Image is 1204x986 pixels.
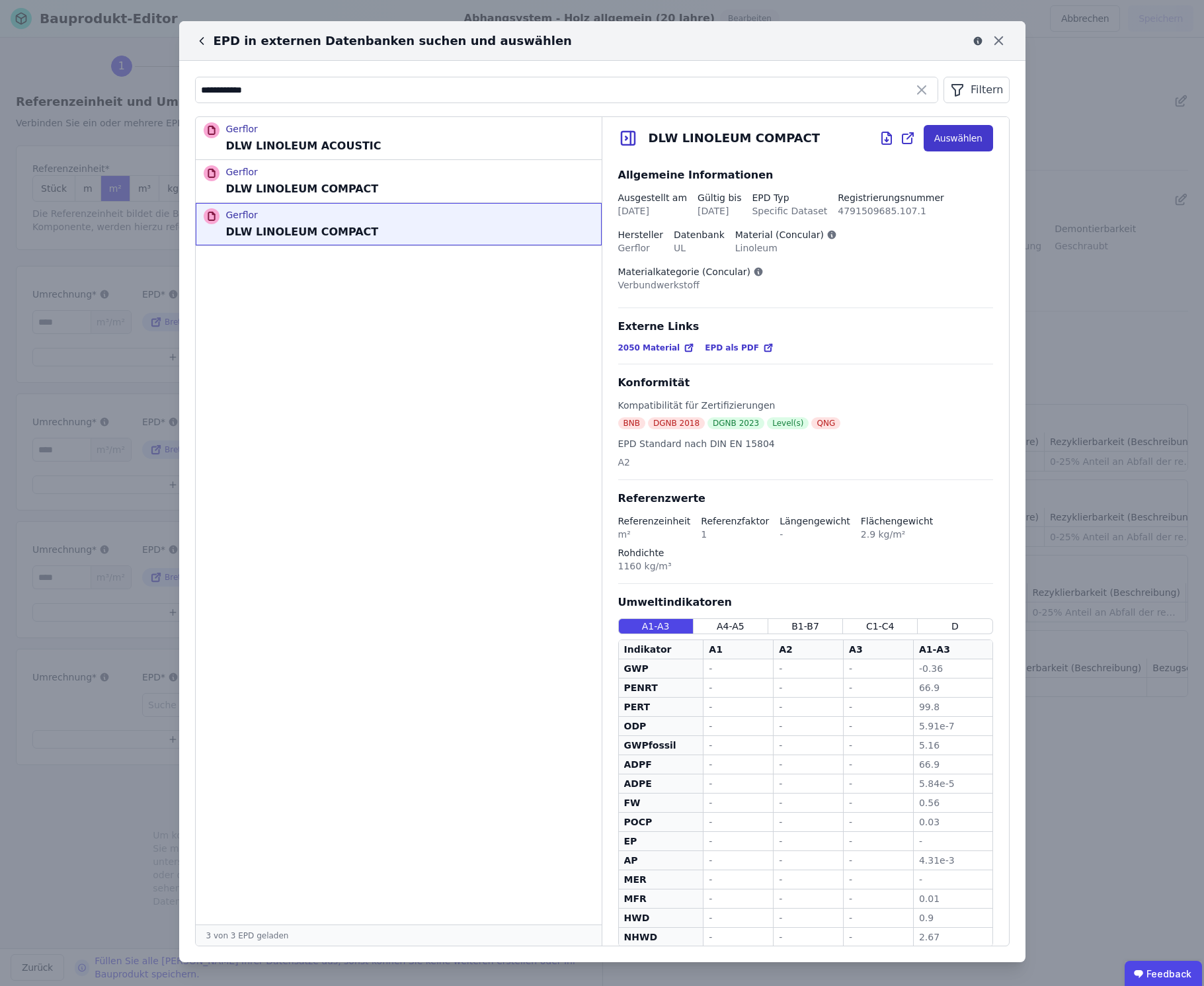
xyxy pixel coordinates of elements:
div: - [849,873,908,886]
div: - [779,854,838,867]
p: Gerflor [226,208,379,222]
span: A4-A5 [717,620,744,633]
div: 0.01 [919,892,987,905]
div: 2.67 [919,930,987,944]
span: D [951,620,959,633]
div: [DATE] [698,204,741,218]
div: 0.56 [919,796,987,809]
div: - [709,873,768,886]
div: - [779,796,838,809]
p: Gerflor [226,165,379,179]
div: Hersteller [618,228,663,241]
div: Registrierungsnummer [838,191,944,204]
div: MER [624,873,698,886]
div: - [709,662,768,675]
div: - [849,700,908,714]
div: - [709,835,768,848]
div: Längengewicht [780,514,850,528]
span: A1-A3 [642,620,670,633]
div: EPD Typ [752,191,827,204]
div: HWD [624,911,698,924]
div: Flächengewicht [861,514,933,528]
div: - [779,681,838,694]
div: 4.31e-3 [919,854,987,867]
div: GWP [624,662,698,675]
div: Externe Links [618,319,993,335]
div: QNG [811,417,840,429]
button: Auswählen [924,125,993,151]
div: 3 von 3 EPD geladen [196,924,602,946]
div: 1 [701,528,769,541]
div: 5.91e-7 [919,719,987,733]
div: MFR [624,892,698,905]
div: Materialkategorie (Concular) [618,265,764,278]
span: C1-C4 [866,620,894,633]
div: 66.9 [919,758,987,771]
div: PENRT [624,681,698,694]
div: NHWD [624,930,698,944]
p: DLW LINOLEUM COMPACT [226,224,379,240]
div: - [779,777,838,790]
div: EPD Standard nach DIN EN 15804 [618,437,775,456]
div: - [849,892,908,905]
div: - [709,892,768,905]
div: GWPfossil [624,739,698,752]
div: UL [674,241,725,255]
div: - [709,719,768,733]
div: - [849,719,908,733]
div: - [709,700,768,714]
div: - [779,873,838,886]
p: DLW LINOLEUM ACOUSTIC [226,138,381,154]
div: A1 [709,643,723,656]
div: - [709,758,768,771]
div: - [779,739,838,752]
div: 0.9 [919,911,987,924]
div: m² [618,528,691,541]
div: Linoleum [735,241,837,255]
div: - [849,758,908,771]
div: Material (Concular) [735,228,837,241]
div: - [709,739,768,752]
div: AP [624,854,698,867]
span: EPD als PDF [705,343,759,353]
div: - [849,815,908,829]
div: - [709,796,768,809]
div: Gültig bis [698,191,741,204]
div: BNB [618,417,645,429]
div: - [849,777,908,790]
div: - [779,662,838,675]
div: - [849,796,908,809]
div: Level(s) [767,417,809,429]
div: - [849,911,908,924]
div: 2.9 kg/m² [861,528,933,541]
div: - [779,911,838,924]
div: 66.9 [919,681,987,694]
div: FW [624,796,698,809]
div: POCP [624,815,698,829]
div: 1160 kg/m³ [618,559,672,573]
div: 5.16 [919,739,987,752]
div: Konformität [618,375,993,391]
div: - [849,662,908,675]
div: - [709,777,768,790]
div: Verbundwerkstoff [618,278,764,292]
div: - [709,815,768,829]
div: - [779,815,838,829]
div: Referenzeinheit [618,514,691,528]
div: Allgemeine Informationen [618,167,993,183]
div: - [779,700,838,714]
div: EP [624,835,698,848]
div: Kompatibilität für Zertifizierungen [618,399,844,417]
div: - [849,739,908,752]
div: 5.84e-5 [919,777,987,790]
div: - [779,930,838,944]
div: - [919,835,987,848]
button: Filtern [943,77,1009,103]
div: PERT [624,700,698,714]
div: DGNB 2018 [648,417,705,429]
div: A2 [618,456,775,469]
div: Gerflor [618,241,663,255]
div: - [849,930,908,944]
div: - [849,835,908,848]
div: Referenzfaktor [701,514,769,528]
